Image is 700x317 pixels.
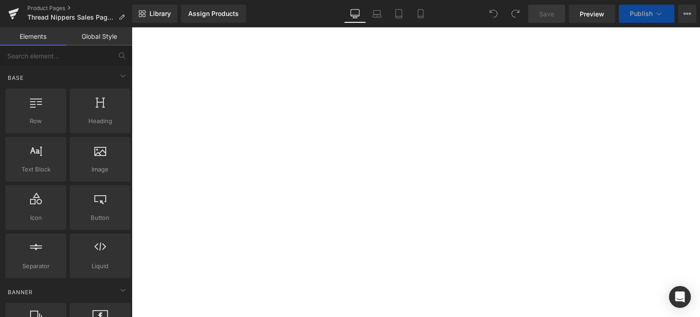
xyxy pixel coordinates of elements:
[72,213,128,223] span: Button
[72,116,128,126] span: Heading
[132,5,177,23] a: New Library
[669,286,691,308] div: Open Intercom Messenger
[27,14,115,21] span: Thread Nippers Sales Page Final 1
[630,10,653,17] span: Publish
[72,261,128,271] span: Liquid
[8,165,63,174] span: Text Block
[8,116,63,126] span: Row
[410,5,432,23] a: Mobile
[539,9,554,19] span: Save
[484,5,503,23] button: Undo
[506,5,525,23] button: Redo
[188,10,239,17] div: Assign Products
[8,261,63,271] span: Separator
[7,73,25,82] span: Base
[388,5,410,23] a: Tablet
[66,27,132,46] a: Global Style
[366,5,388,23] a: Laptop
[7,288,34,296] span: Banner
[8,213,63,223] span: Icon
[619,5,674,23] button: Publish
[580,9,604,19] span: Preview
[344,5,366,23] a: Desktop
[569,5,615,23] a: Preview
[72,165,128,174] span: Image
[149,10,171,18] span: Library
[27,5,132,12] a: Product Pages
[678,5,696,23] button: More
